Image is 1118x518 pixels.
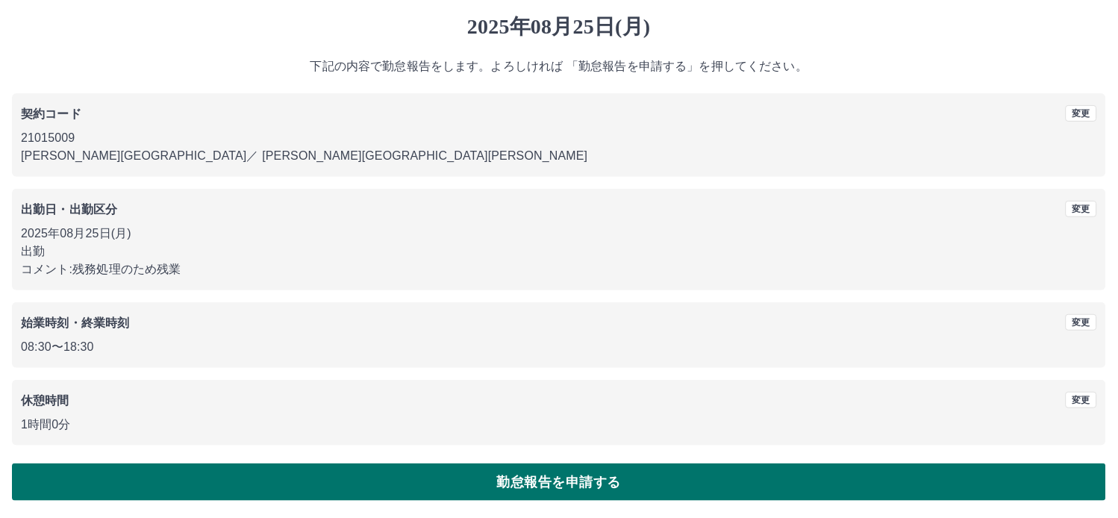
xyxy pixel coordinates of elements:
p: 21015009 [21,129,1097,147]
button: 勤怠報告を申請する [12,464,1106,501]
b: 始業時刻・終業時刻 [21,316,129,329]
p: 1時間0分 [21,416,1097,434]
button: 変更 [1066,392,1097,408]
button: 変更 [1066,105,1097,122]
h1: 2025年08月25日(月) [12,14,1106,40]
p: 08:30 〜 18:30 [21,338,1097,356]
button: 変更 [1066,314,1097,331]
b: 出勤日・出勤区分 [21,203,117,216]
p: コメント: 残務処理のため残業 [21,260,1097,278]
p: 出勤 [21,243,1097,260]
p: 下記の内容で勤怠報告をします。よろしければ 「勤怠報告を申請する」を押してください。 [12,57,1106,75]
b: 契約コード [21,107,81,120]
p: 2025年08月25日(月) [21,225,1097,243]
b: 休憩時間 [21,394,69,407]
p: [PERSON_NAME][GEOGRAPHIC_DATA] ／ [PERSON_NAME][GEOGRAPHIC_DATA][PERSON_NAME] [21,147,1097,165]
button: 変更 [1066,201,1097,217]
